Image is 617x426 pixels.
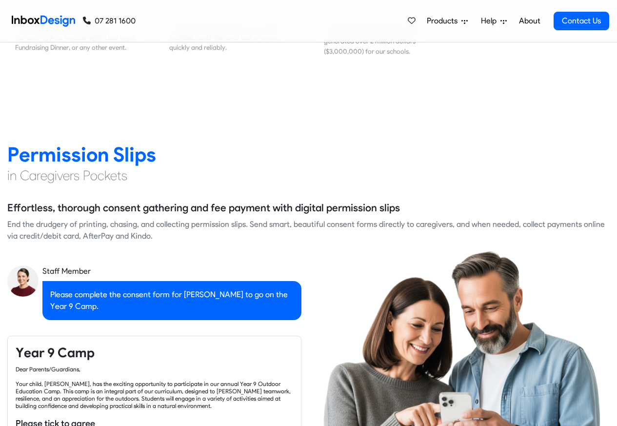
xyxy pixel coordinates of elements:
[83,15,136,27] a: 07 281 1600
[423,11,472,31] a: Products
[516,11,543,31] a: About
[554,12,609,30] a: Contact Us
[16,365,293,409] div: Dear Parents/Guardians, Your child, [PERSON_NAME], has the exciting opportunity to participate in...
[7,167,610,184] h4: in Caregivers Pockets
[16,344,293,362] h4: Year 9 Camp
[7,265,39,297] img: staff_avatar.png
[477,11,511,31] a: Help
[481,15,500,27] span: Help
[427,15,461,27] span: Products
[7,219,610,242] div: End the drudgery of printing, chasing, and collecting permission slips. Send smart, beautiful con...
[7,142,610,167] h2: Permission Slips
[42,265,301,277] div: Staff Member
[7,201,400,215] h5: Effortless, thorough consent gathering and fee payment with digital permission slips
[42,281,301,320] div: Please complete the consent form for [PERSON_NAME] to go on the Year 9 Camp.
